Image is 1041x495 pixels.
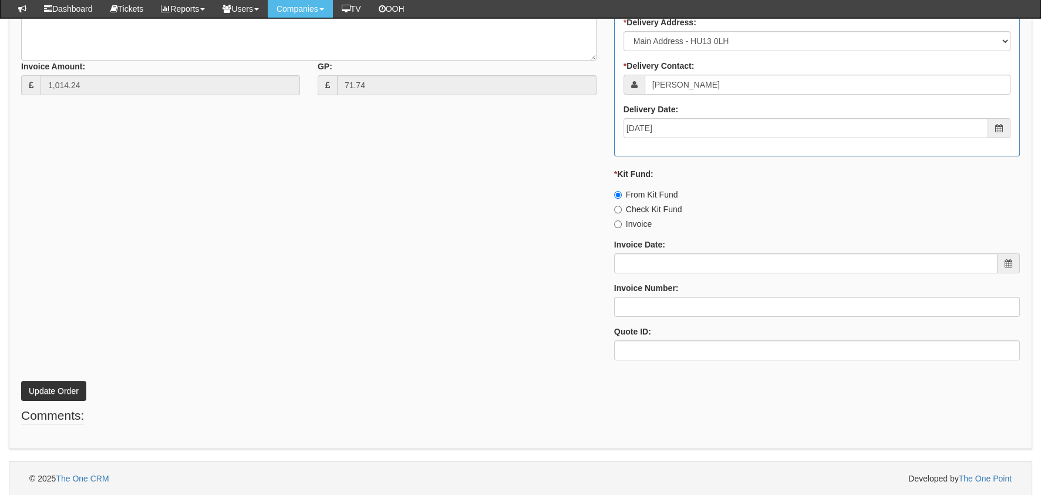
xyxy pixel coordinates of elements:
span: Developed by [908,473,1012,484]
a: The One CRM [56,474,109,483]
a: The One Point [959,474,1012,483]
label: Check Kit Fund [614,203,682,215]
label: From Kit Fund [614,189,678,200]
label: Quote ID: [614,326,651,337]
label: Kit Fund: [614,168,653,180]
label: Delivery Address: [624,16,696,28]
label: Invoice [614,218,652,230]
label: Invoice Amount: [21,61,85,72]
label: Invoice Date: [614,239,665,250]
input: Check Kit Fund [614,206,622,213]
label: Invoice Number: [614,282,679,294]
legend: Comments: [21,407,84,425]
span: © 2025 [29,474,109,483]
input: Invoice [614,220,622,228]
label: Delivery Date: [624,103,678,115]
input: From Kit Fund [614,191,622,199]
label: GP: [318,61,332,72]
button: Update Order [21,381,86,401]
label: Delivery Contact: [624,60,695,72]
